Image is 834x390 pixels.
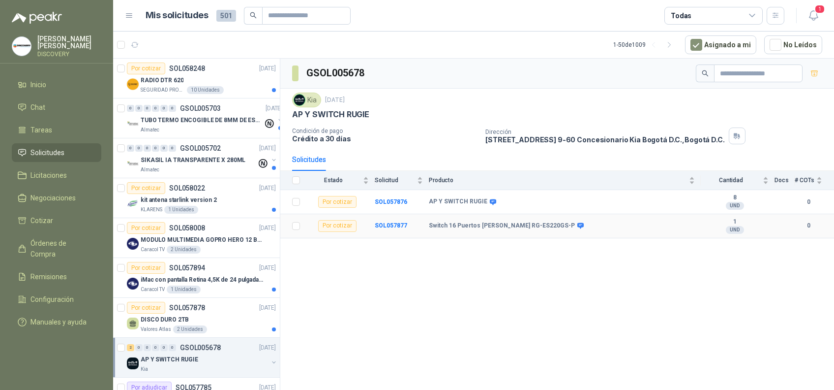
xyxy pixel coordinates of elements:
[160,105,168,112] div: 0
[127,262,165,274] div: Por cotizar
[160,145,168,152] div: 0
[30,271,67,282] span: Remisiones
[804,7,822,25] button: 1
[726,226,744,234] div: UND
[127,182,165,194] div: Por cotizar
[12,267,101,286] a: Remisiones
[180,145,221,152] p: GSOL005702
[144,145,151,152] div: 0
[152,145,159,152] div: 0
[701,171,774,190] th: Cantidad
[429,198,487,206] b: AP Y SWITCH RUGIE
[292,109,369,120] p: AP Y SWITCH RUGIE
[429,171,701,190] th: Producto
[318,220,357,232] div: Por cotizar
[795,221,822,230] b: 0
[701,177,761,184] span: Cantidad
[259,144,276,153] p: [DATE]
[127,63,165,74] div: Por cotizar
[141,246,165,254] p: Caracol TV
[266,104,282,113] p: [DATE]
[127,278,139,290] img: Company Logo
[671,10,691,21] div: Todas
[144,105,151,112] div: 0
[127,158,139,170] img: Company Logo
[12,166,101,185] a: Licitaciones
[259,224,276,233] p: [DATE]
[30,170,67,181] span: Licitaciones
[30,102,45,113] span: Chat
[141,86,185,94] p: SEGURIDAD PROVISER LTDA
[113,258,280,298] a: Por cotizarSOL057894[DATE] Company LogoiMac con pantalla Retina 4,5K de 24 pulgadas M4Caracol TV1...
[30,125,52,135] span: Tareas
[259,343,276,353] p: [DATE]
[701,194,769,202] b: 8
[169,185,205,192] p: SOL058022
[127,105,134,112] div: 0
[30,294,74,305] span: Configuración
[12,121,101,139] a: Tareas
[169,225,205,231] p: SOL058008
[294,95,305,105] img: Company Logo
[259,64,276,73] p: [DATE]
[306,65,366,81] h3: GSOL005678
[141,275,263,285] p: iMac con pantalla Retina 4,5K de 24 pulgadas M4
[30,317,87,327] span: Manuales y ayuda
[685,35,756,54] button: Asignado a mi
[814,4,825,14] span: 1
[127,142,278,174] a: 0 0 0 0 0 0 GSOL005702[DATE] Company LogoSIKASIL IA TRANSPARENTE X 280MLAlmatec
[141,365,148,373] p: Kia
[169,65,205,72] p: SOL058248
[169,344,176,351] div: 0
[37,51,101,57] p: DISCOVERY
[292,134,477,143] p: Crédito a 30 días
[429,222,575,230] b: Switch 16 Puertos [PERSON_NAME] RG-ES220GS-P
[187,86,224,94] div: 10 Unidades
[169,105,176,112] div: 0
[375,222,407,229] a: SOL057877
[795,197,822,207] b: 0
[127,145,134,152] div: 0
[764,35,822,54] button: No Leídos
[259,303,276,313] p: [DATE]
[141,355,198,364] p: AP Y SWITCH RUGIE
[127,238,139,250] img: Company Logo
[146,8,208,23] h1: Mis solicitudes
[113,218,280,258] a: Por cotizarSOL058008[DATE] Company LogoMODULO MULTIMEDIA GOPRO HERO 12 BLACKCaracol TV2 Unidades
[250,12,257,19] span: search
[292,128,477,134] p: Condición de pago
[12,12,62,24] img: Logo peakr
[169,304,205,311] p: SOL057878
[12,290,101,309] a: Configuración
[12,75,101,94] a: Inicio
[292,154,326,165] div: Solicitudes
[169,145,176,152] div: 0
[141,315,189,325] p: DISCO DURO 2TB
[375,171,429,190] th: Solicitud
[113,298,280,338] a: Por cotizarSOL057878[DATE] DISCO DURO 2TBValores Atlas2 Unidades
[127,344,134,351] div: 2
[318,196,357,208] div: Por cotizar
[127,198,139,210] img: Company Logo
[127,102,284,134] a: 0 0 0 0 0 0 GSOL005703[DATE] Company LogoTUBO TERMO ENCOGIBLE DE 8MM DE ESPESOR X 5CMSAlmatec
[141,156,245,165] p: SIKASIL IA TRANSPARENTE X 280ML
[701,218,769,226] b: 1
[127,302,165,314] div: Por cotizar
[259,263,276,273] p: [DATE]
[375,198,407,205] b: SOL057876
[30,147,64,158] span: Solicitudes
[613,37,677,53] div: 1 - 50 de 1009
[259,184,276,193] p: [DATE]
[12,234,101,263] a: Órdenes de Compra
[292,93,321,107] div: Kia
[127,78,139,90] img: Company Logo
[169,264,205,271] p: SOL057894
[113,178,280,218] a: Por cotizarSOL058022[DATE] Company Logokit antena starlink version 2KLARENS1 Unidades
[164,206,198,214] div: 1 Unidades
[127,222,165,234] div: Por cotizar
[180,344,221,351] p: GSOL005678
[375,177,415,184] span: Solicitud
[726,202,744,210] div: UND
[141,166,159,174] p: Almatec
